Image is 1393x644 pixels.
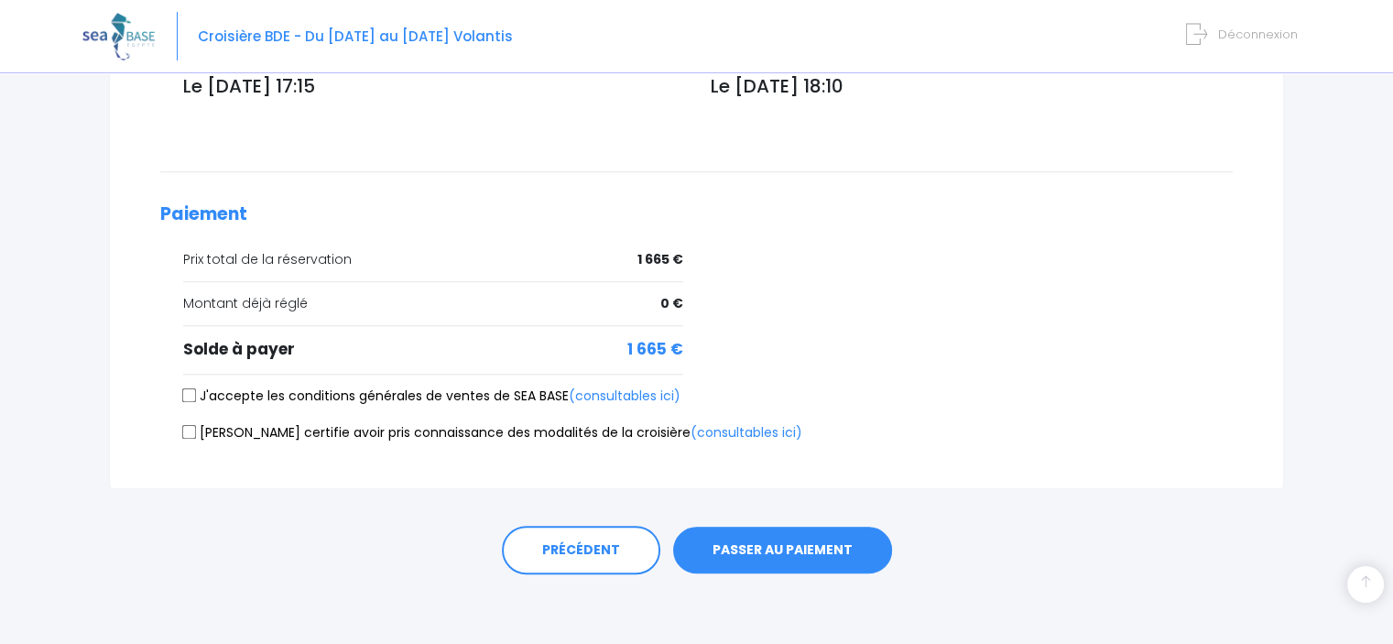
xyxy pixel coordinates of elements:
[160,204,1233,225] h2: Paiement
[183,423,802,442] label: [PERSON_NAME] certifie avoir pris connaissance des modalités de la croisière
[660,294,683,313] span: 0 €
[182,425,197,440] input: [PERSON_NAME] certifie avoir pris connaissance des modalités de la croisière(consultables ici)
[183,250,683,269] div: Prix total de la réservation
[502,526,660,575] a: PRÉCÉDENT
[711,72,1234,100] p: Le [DATE] 18:10
[183,294,683,313] div: Montant déjà réglé
[673,527,892,574] button: PASSER AU PAIEMENT
[182,388,197,403] input: J'accepte les conditions générales de ventes de SEA BASE(consultables ici)
[637,250,683,269] span: 1 665 €
[183,72,683,100] p: Le [DATE] 17:15
[569,387,680,405] a: (consultables ici)
[183,387,680,406] label: J'accepte les conditions générales de ventes de SEA BASE
[1218,26,1298,43] span: Déconnexion
[198,27,513,46] span: Croisière BDE - Du [DATE] au [DATE] Volantis
[691,423,802,442] a: (consultables ici)
[183,338,683,362] div: Solde à payer
[627,338,683,362] span: 1 665 €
